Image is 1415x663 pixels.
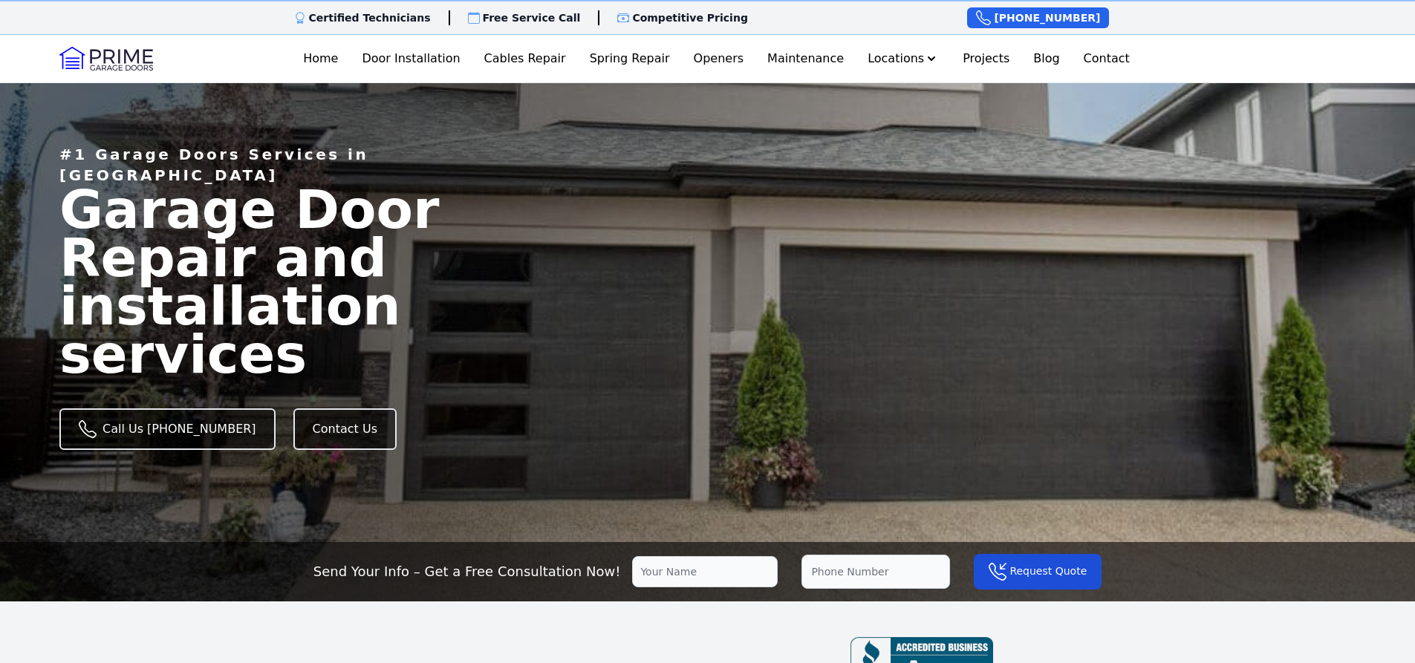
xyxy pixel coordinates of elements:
a: Door Installation [356,44,466,74]
a: Blog [1027,44,1065,74]
p: Certified Technicians [309,10,431,25]
button: Request Quote [974,554,1102,589]
p: #1 Garage Doors Services in [GEOGRAPHIC_DATA] [59,144,487,186]
p: Send Your Info – Get a Free Consultation Now! [313,561,621,582]
button: Locations [862,44,945,74]
p: Competitive Pricing [632,10,748,25]
a: Cables Repair [478,44,572,74]
a: [PHONE_NUMBER] [967,7,1109,28]
a: Spring Repair [584,44,676,74]
a: Projects [957,44,1015,74]
a: Call Us [PHONE_NUMBER] [59,408,276,450]
a: Contact [1078,44,1136,74]
a: Home [297,44,344,74]
img: Logo [59,47,153,71]
a: Contact Us [293,408,397,450]
input: Phone Number [801,555,950,589]
span: Garage Door Repair and installation services [59,178,439,385]
a: Openers [688,44,750,74]
p: Free Service Call [483,10,581,25]
a: Maintenance [761,44,850,74]
input: Your Name [632,556,778,587]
